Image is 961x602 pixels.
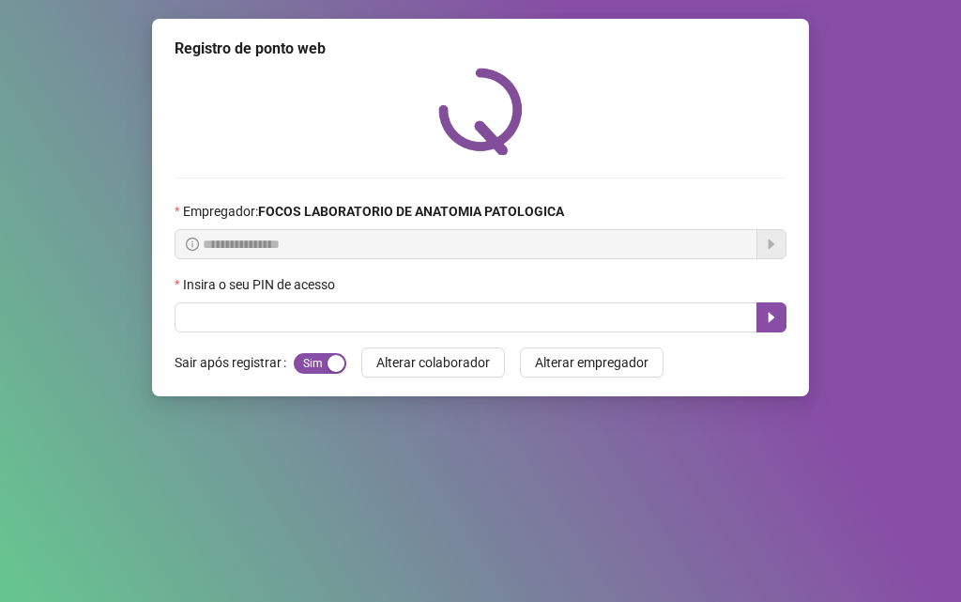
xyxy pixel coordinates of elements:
[175,274,347,295] label: Insira o seu PIN de acesso
[376,352,490,373] span: Alterar colaborador
[361,347,505,378] button: Alterar colaborador
[175,347,294,378] label: Sair após registrar
[764,310,779,325] span: caret-right
[183,201,564,222] span: Empregador :
[175,38,786,60] div: Registro de ponto web
[520,347,664,378] button: Alterar empregador
[535,352,648,373] span: Alterar empregador
[438,68,523,155] img: QRPoint
[186,238,199,251] span: info-circle
[258,204,564,219] strong: FOCOS LABORATORIO DE ANATOMIA PATOLOGICA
